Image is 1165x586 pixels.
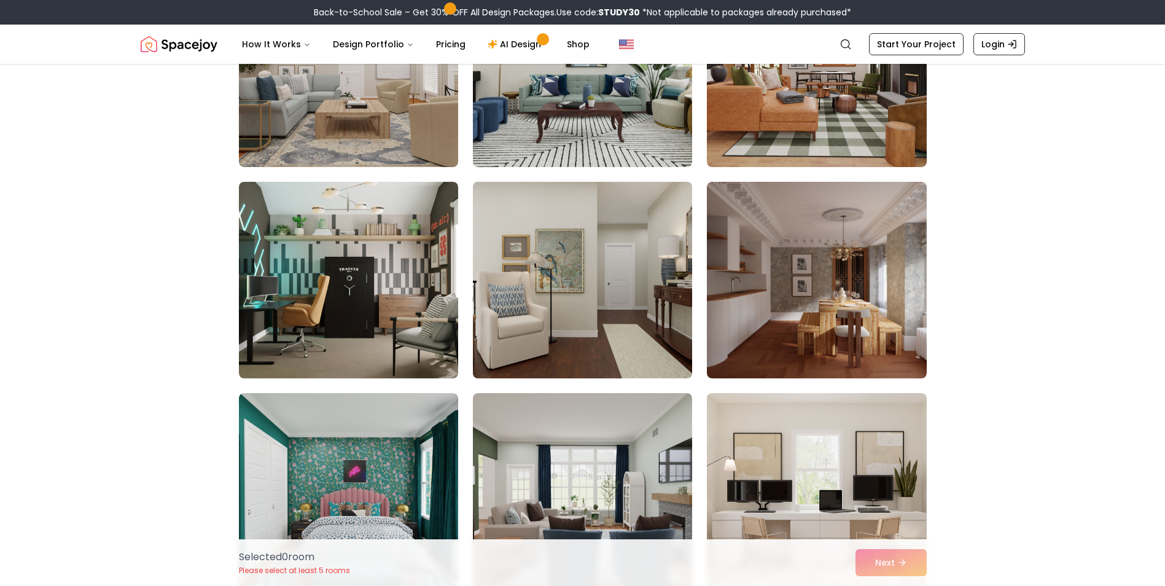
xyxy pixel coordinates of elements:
[478,32,555,57] a: AI Design
[239,566,350,576] p: Please select at least 5 rooms
[239,182,458,378] img: Room room-4
[556,6,640,18] span: Use code:
[141,32,217,57] a: Spacejoy
[557,32,599,57] a: Shop
[232,32,599,57] nav: Main
[973,33,1025,55] a: Login
[598,6,640,18] b: STUDY30
[232,32,321,57] button: How It Works
[869,33,964,55] a: Start Your Project
[426,32,475,57] a: Pricing
[141,32,217,57] img: Spacejoy Logo
[640,6,851,18] span: *Not applicable to packages already purchased*
[141,25,1025,64] nav: Global
[707,182,926,378] img: Room room-6
[314,6,851,18] div: Back-to-School Sale – Get 30% OFF All Design Packages.
[619,37,634,52] img: United States
[467,177,698,383] img: Room room-5
[323,32,424,57] button: Design Portfolio
[239,550,350,565] p: Selected 0 room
